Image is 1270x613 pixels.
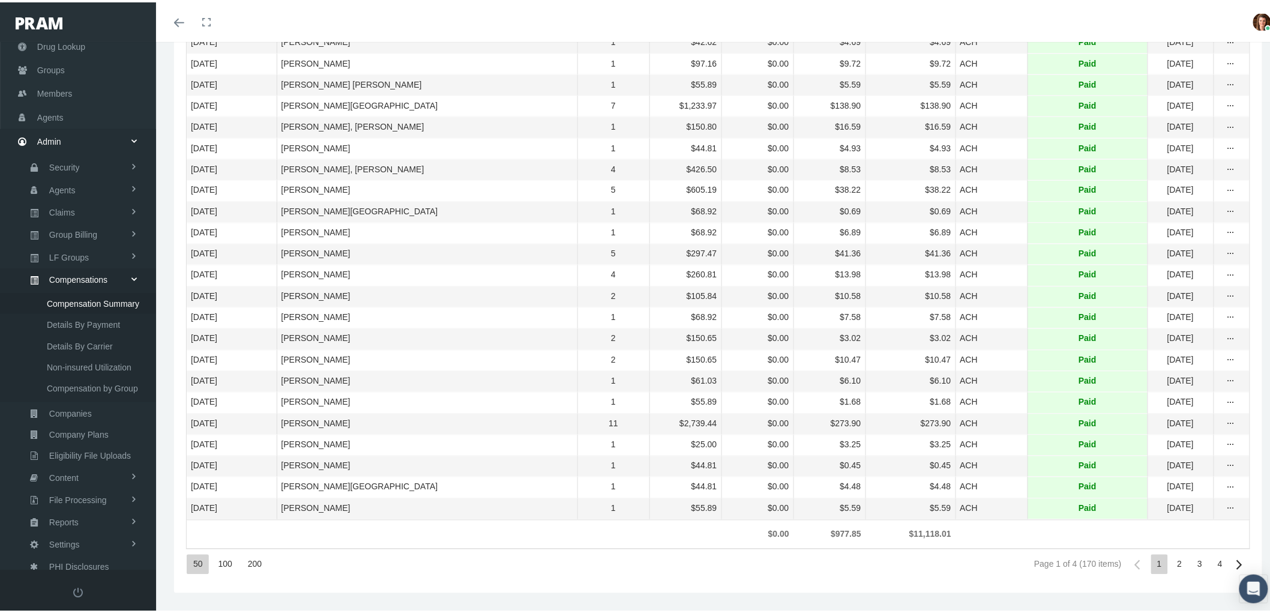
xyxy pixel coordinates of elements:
td: [DATE] [1148,432,1214,453]
td: ACH [956,327,1028,348]
td: [PERSON_NAME] [277,136,577,157]
div: Show Compensation actions [1221,56,1241,68]
div: more [1221,98,1241,110]
td: ACH [956,475,1028,496]
span: PHI Disclosures [49,554,109,575]
div: $0.00 [726,204,789,216]
span: Paid [1079,225,1097,237]
td: [DATE] [1148,475,1214,496]
div: Show Compensation actions [1221,162,1241,174]
div: Show Compensation actions [1221,352,1241,364]
div: more [1221,331,1241,343]
span: Paid [1079,77,1097,88]
td: ACH [956,220,1028,241]
td: [PERSON_NAME] [277,306,577,327]
td: [DATE] [187,136,277,157]
td: [DATE] [187,199,277,220]
td: ACH [956,178,1028,199]
div: $61.03 [654,373,717,385]
td: 1 [577,306,649,327]
td: [PERSON_NAME] [277,369,577,390]
div: $138.90 [870,98,951,109]
span: Members [37,80,72,103]
div: $42.62 [654,34,717,46]
div: $8.53 [870,162,951,173]
td: 1 [577,432,649,453]
span: Compensation Summary [47,291,139,312]
div: $0.69 [798,204,861,216]
div: Show Compensation actions [1221,479,1241,491]
td: [DATE] [1148,369,1214,390]
div: more [1221,246,1241,258]
span: Details By Payment [47,312,120,333]
div: Show Compensation actions [1221,373,1241,385]
td: [DATE] [1148,136,1214,157]
div: $150.80 [654,119,717,130]
span: LF Groups [49,245,89,265]
td: ACH [956,51,1028,72]
span: Companies [49,401,92,421]
td: [DATE] [1148,284,1214,305]
div: Show Compensation actions [1221,77,1241,89]
td: [PERSON_NAME] [277,390,577,411]
div: $1.68 [870,394,951,406]
div: $0.00 [726,310,789,321]
span: Paid [1079,373,1097,385]
td: [DATE] [1148,178,1214,199]
td: [PERSON_NAME] [277,348,577,369]
div: $4.69 [798,34,861,46]
span: Security [49,155,80,175]
div: $8.53 [798,162,861,173]
div: $38.22 [798,183,861,194]
td: ACH [956,432,1028,453]
div: Show Compensation actions [1221,267,1241,279]
div: Show Compensation actions [1221,501,1241,513]
td: [DATE] [1148,242,1214,263]
div: $44.81 [654,140,717,152]
div: $0.00 [726,437,789,448]
div: more [1221,225,1241,237]
td: [PERSON_NAME] [277,263,577,284]
div: $13.98 [870,267,951,279]
td: [PERSON_NAME] [277,432,577,453]
td: [DATE] [1148,51,1214,72]
span: Compensation by Group [47,376,138,396]
span: Paid [1079,162,1097,173]
div: $150.65 [654,331,717,342]
div: $0.00 [726,416,789,427]
td: ACH [956,136,1028,157]
td: 1 [577,390,649,411]
div: $9.72 [798,56,861,67]
div: $10.47 [798,352,861,364]
div: more [1221,416,1241,428]
div: more [1221,395,1241,407]
td: 4 [577,157,649,178]
td: 7 [577,94,649,115]
div: $0.00 [726,267,789,279]
div: Show Compensation actions [1221,204,1241,216]
div: $4.93 [870,140,951,152]
td: [PERSON_NAME] [277,411,577,432]
td: [PERSON_NAME] [PERSON_NAME] [277,72,577,93]
div: $1.68 [798,394,861,406]
td: [DATE] [1148,306,1214,327]
div: Show Compensation actions [1221,394,1241,406]
span: Claims [49,200,75,220]
div: Next Page [1229,552,1250,573]
div: $16.59 [798,119,861,130]
td: ACH [956,94,1028,115]
div: more [1221,480,1241,492]
div: more [1221,501,1241,513]
div: $7.58 [870,310,951,321]
span: Paid [1079,416,1097,427]
div: $16.59 [870,119,951,130]
td: 4 [577,263,649,284]
div: Items per page: 50 [187,552,209,572]
div: Previous Page [1127,552,1148,573]
div: $41.36 [870,246,951,258]
div: Show Compensation actions [1221,140,1241,152]
td: 2 [577,348,649,369]
td: [PERSON_NAME][GEOGRAPHIC_DATA] [277,94,577,115]
td: 1 [577,72,649,93]
td: 1 [577,199,649,220]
